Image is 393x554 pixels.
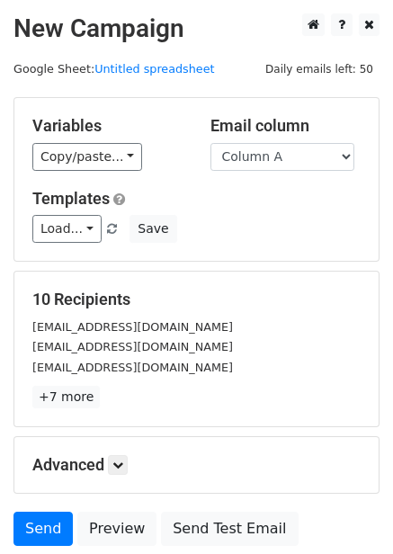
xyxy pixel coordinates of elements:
[32,386,100,408] a: +7 more
[32,143,142,171] a: Copy/paste...
[259,59,380,79] span: Daily emails left: 50
[13,13,380,44] h2: New Campaign
[32,455,361,475] h5: Advanced
[77,512,156,546] a: Preview
[94,62,214,76] a: Untitled spreadsheet
[13,512,73,546] a: Send
[161,512,298,546] a: Send Test Email
[32,116,183,136] h5: Variables
[210,116,362,136] h5: Email column
[259,62,380,76] a: Daily emails left: 50
[32,189,110,208] a: Templates
[13,62,215,76] small: Google Sheet:
[32,215,102,243] a: Load...
[303,468,393,554] iframe: Chat Widget
[32,340,233,353] small: [EMAIL_ADDRESS][DOMAIN_NAME]
[130,215,176,243] button: Save
[32,290,361,309] h5: 10 Recipients
[32,320,233,334] small: [EMAIL_ADDRESS][DOMAIN_NAME]
[32,361,233,374] small: [EMAIL_ADDRESS][DOMAIN_NAME]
